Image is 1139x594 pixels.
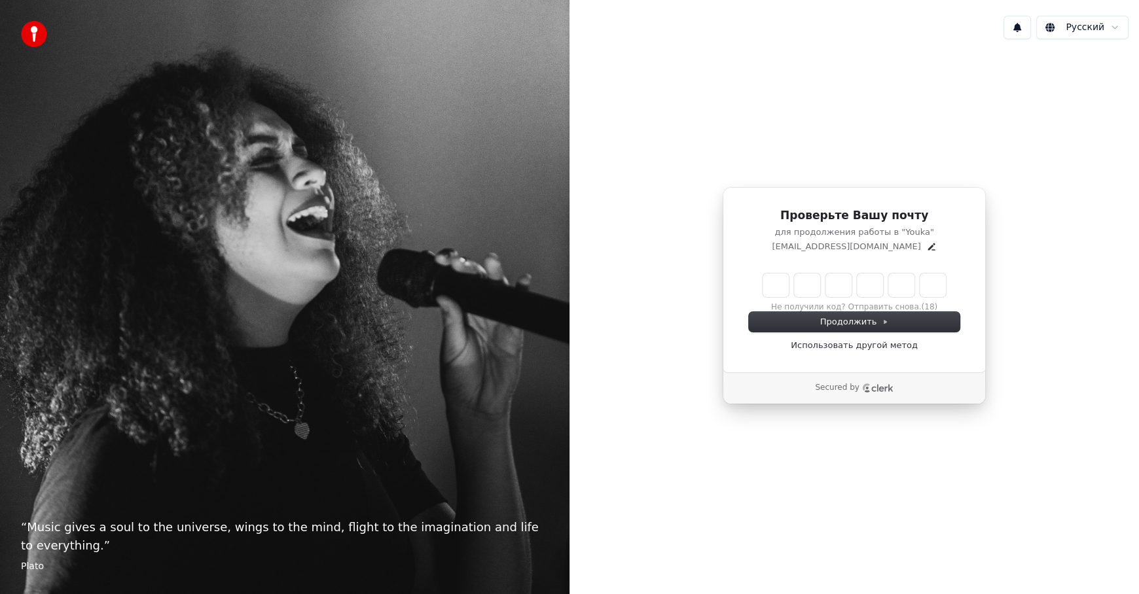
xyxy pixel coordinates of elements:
[749,226,960,238] p: для продолжения работы в "Youka"
[926,241,937,252] button: Edit
[815,383,859,393] p: Secured by
[21,560,549,573] footer: Plato
[772,241,920,253] p: [EMAIL_ADDRESS][DOMAIN_NAME]
[21,518,549,555] p: “ Music gives a soul to the universe, wings to the mind, flight to the imagination and life to ev...
[791,340,918,351] a: Использовать другой метод
[749,208,960,224] h1: Проверьте Вашу почту
[21,21,47,47] img: youka
[749,312,960,332] button: Продолжить
[820,316,889,328] span: Продолжить
[763,273,946,297] input: Enter verification code
[862,383,894,393] a: Clerk logo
